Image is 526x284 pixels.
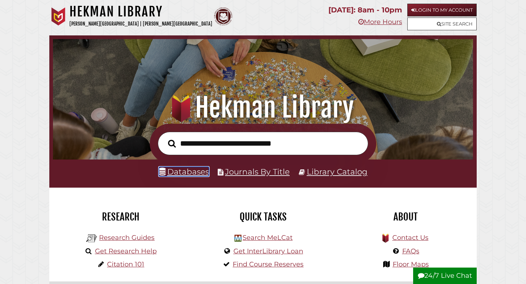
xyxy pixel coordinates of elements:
[159,167,209,176] a: Databases
[393,260,429,268] a: Floor Maps
[407,18,477,30] a: Site Search
[233,260,304,268] a: Find Course Reserves
[164,138,179,150] button: Search
[99,234,155,242] a: Research Guides
[69,20,212,28] p: [PERSON_NAME][GEOGRAPHIC_DATA] | [PERSON_NAME][GEOGRAPHIC_DATA]
[49,7,68,26] img: Calvin University
[392,234,428,242] a: Contact Us
[307,167,367,176] a: Library Catalog
[168,139,176,147] i: Search
[95,247,157,255] a: Get Research Help
[243,234,293,242] a: Search MeLCat
[358,18,402,26] a: More Hours
[402,247,419,255] a: FAQs
[69,4,212,20] h1: Hekman Library
[86,233,97,244] img: Hekman Library Logo
[225,167,290,176] a: Journals By Title
[340,211,471,223] h2: About
[214,7,232,26] img: Calvin Theological Seminary
[197,211,329,223] h2: Quick Tasks
[55,211,186,223] h2: Research
[61,92,465,124] h1: Hekman Library
[235,235,241,242] img: Hekman Library Logo
[328,4,402,16] p: [DATE]: 8am - 10pm
[107,260,144,268] a: Citation 101
[407,4,477,16] a: Login to My Account
[233,247,303,255] a: Get InterLibrary Loan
